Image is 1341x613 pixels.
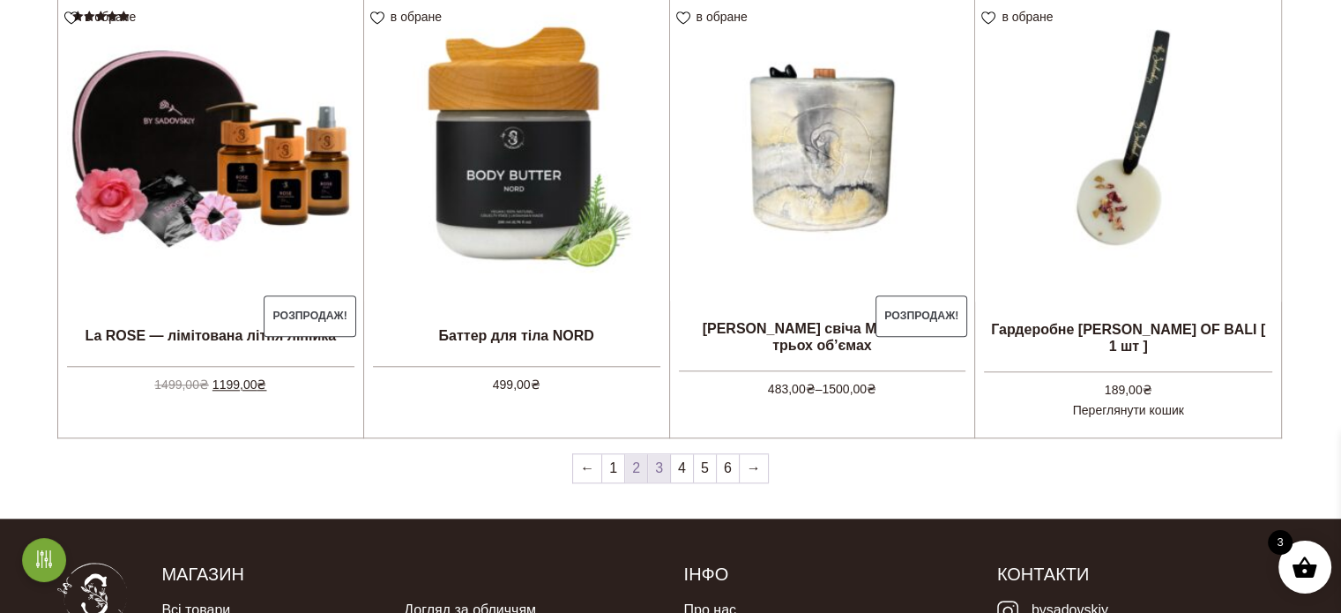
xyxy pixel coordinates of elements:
[531,378,540,392] span: ₴
[85,10,136,24] span: в обране
[676,11,690,25] img: unfavourite.svg
[875,295,968,338] span: Розпродаж!
[58,313,363,357] h2: La ROSE — лімітована літня лінійка
[602,454,624,482] a: 1
[64,11,78,25] img: unfavourite.svg
[697,10,748,24] span: в обране
[768,382,816,396] bdi: 483,00
[683,563,970,586] h5: Інфо
[671,454,693,482] a: 4
[364,313,669,357] h2: Баттер для тіла NORD
[212,378,267,392] bdi: 1199,00
[154,378,209,392] bdi: 1499,00
[981,10,1059,24] a: в обране
[1143,383,1152,397] span: ₴
[1268,530,1293,555] span: 3
[997,563,1284,586] h5: Контакти
[1002,10,1053,24] span: в обране
[679,370,966,399] span: –
[676,10,754,24] a: в обране
[1105,383,1152,397] bdi: 189,00
[648,454,670,482] a: 3
[264,295,356,338] span: Розпродаж!
[161,563,657,586] h5: Магазин
[806,382,816,396] span: ₴
[867,382,876,396] span: ₴
[370,10,448,24] a: в обране
[64,10,142,24] a: в обране
[391,10,442,24] span: в обране
[717,454,739,482] a: 6
[694,454,716,482] a: 5
[740,454,768,482] a: →
[975,395,1281,420] a: Переглянути кошик
[199,378,209,392] span: ₴
[257,378,266,392] span: ₴
[493,378,540,392] bdi: 499,00
[975,314,1281,362] h2: Гардеробне [PERSON_NAME] OF BALI [ 1 шт ]
[573,454,601,482] a: ←
[822,382,876,396] bdi: 1500,00
[670,313,975,361] h2: [PERSON_NAME] свіча MONACO в трьох об’ємах
[370,11,384,25] img: unfavourite.svg
[981,11,995,25] img: unfavourite.svg
[625,454,647,482] span: 2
